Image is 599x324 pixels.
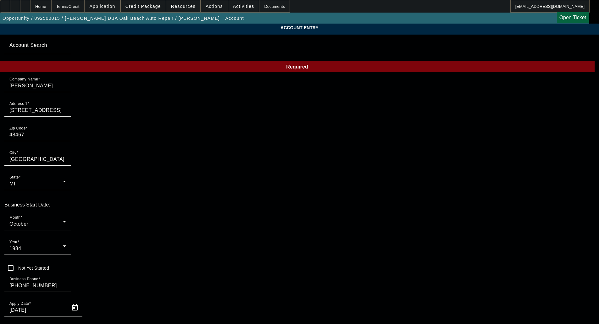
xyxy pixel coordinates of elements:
mat-label: Address 1 [9,102,27,106]
span: Resources [171,4,196,9]
button: Activities [228,0,259,12]
mat-label: Business Phone [9,277,38,281]
button: Account [224,13,246,24]
label: Not Yet Started [17,265,49,271]
span: Credit Package [125,4,161,9]
mat-label: Zip Code [9,126,26,130]
span: Account [225,16,244,21]
p: Business Start Date: [4,202,595,208]
mat-label: Company Name [9,77,38,81]
span: Opportunity / 092500015 / [PERSON_NAME] DBA Oak Beach Auto Repair / [PERSON_NAME] [3,16,220,21]
button: Open calendar [67,300,82,315]
button: Application [85,0,120,12]
mat-label: Year [9,240,18,244]
mat-label: Month [9,216,20,220]
span: October [9,221,28,227]
span: Account Entry [5,25,594,30]
span: 1984 [9,246,21,251]
mat-label: City [9,151,16,155]
span: Application [89,4,115,9]
button: Actions [201,0,228,12]
mat-label: Apply Date [9,302,29,306]
mat-label: Account Search [9,42,47,48]
button: Credit Package [121,0,166,12]
span: Actions [206,4,223,9]
span: Activities [233,4,254,9]
span: MI [9,181,15,186]
a: Open Ticket [557,12,589,23]
button: Resources [166,0,200,12]
mat-label: State [9,175,19,179]
span: Required [286,64,308,69]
